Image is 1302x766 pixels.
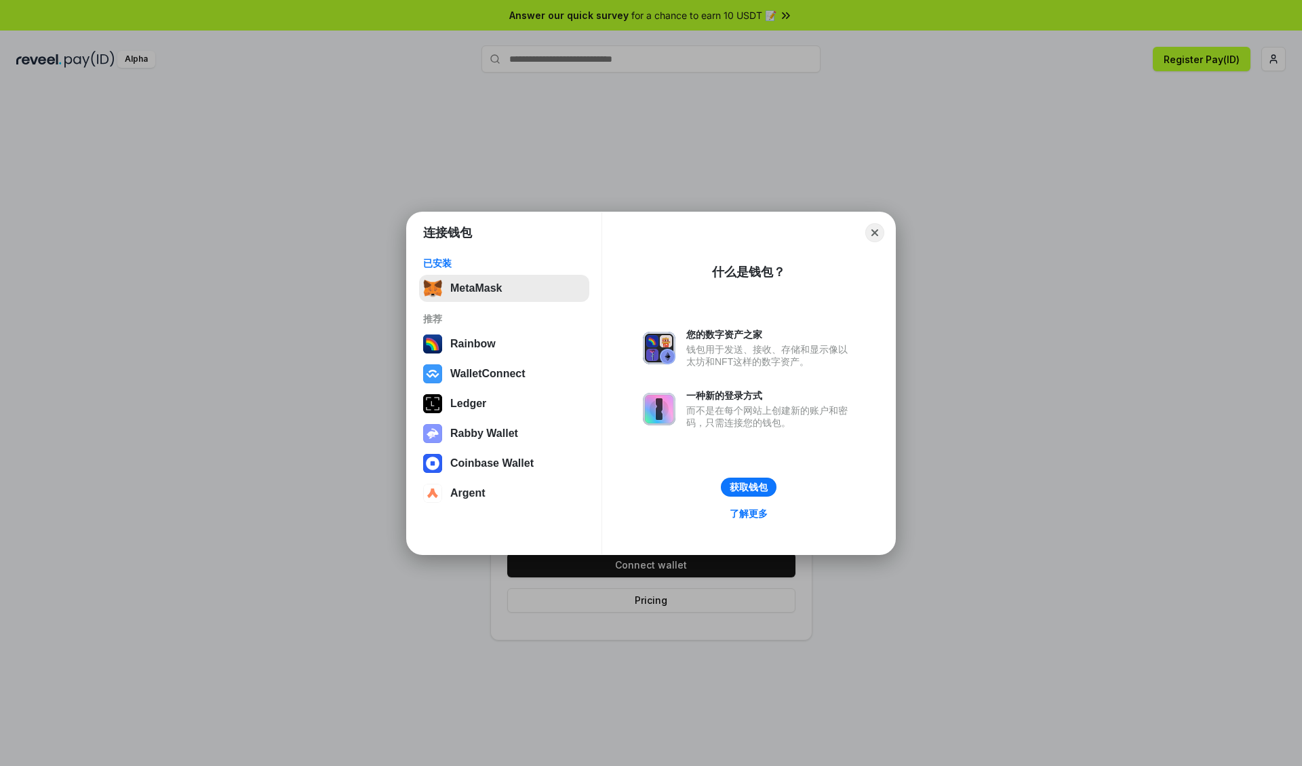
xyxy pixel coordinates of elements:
[423,364,442,383] img: svg+xml,%3Csvg%20width%3D%2228%22%20height%3D%2228%22%20viewBox%3D%220%200%2028%2028%22%20fill%3D...
[423,394,442,413] img: svg+xml,%3Csvg%20xmlns%3D%22http%3A%2F%2Fwww.w3.org%2F2000%2Fsvg%22%20width%3D%2228%22%20height%3...
[419,330,589,358] button: Rainbow
[419,480,589,507] button: Argent
[423,257,585,269] div: 已安装
[450,457,534,470] div: Coinbase Wallet
[450,338,496,350] div: Rainbow
[423,279,442,298] img: svg+xml,%3Csvg%20fill%3D%22none%22%20height%3D%2233%22%20viewBox%3D%220%200%2035%2033%22%20width%...
[643,393,675,425] img: svg+xml,%3Csvg%20xmlns%3D%22http%3A%2F%2Fwww.w3.org%2F2000%2Fsvg%22%20fill%3D%22none%22%20viewBox...
[419,390,589,417] button: Ledger
[423,424,442,443] img: svg+xml,%3Csvg%20xmlns%3D%22http%3A%2F%2Fwww.w3.org%2F2000%2Fsvg%22%20fill%3D%22none%22%20viewBox...
[686,404,854,429] div: 而不是在每个网站上创建新的账户和密码，只需连接您的钱包。
[450,368,526,380] div: WalletConnect
[721,478,776,497] button: 获取钱包
[730,508,768,520] div: 了解更多
[419,275,589,302] button: MetaMask
[722,505,776,522] a: 了解更多
[686,328,854,341] div: 您的数字资产之家
[450,398,486,410] div: Ledger
[712,264,785,280] div: 什么是钱包？
[423,313,585,325] div: 推荐
[419,360,589,387] button: WalletConnect
[686,343,854,368] div: 钱包用于发送、接收、存储和显示像以太坊和NFT这样的数字资产。
[423,484,442,503] img: svg+xml,%3Csvg%20width%3D%2228%22%20height%3D%2228%22%20viewBox%3D%220%200%2028%2028%22%20fill%3D...
[730,481,768,493] div: 获取钱包
[643,332,675,364] img: svg+xml,%3Csvg%20xmlns%3D%22http%3A%2F%2Fwww.w3.org%2F2000%2Fsvg%22%20fill%3D%22none%22%20viewBox...
[450,487,486,499] div: Argent
[419,450,589,477] button: Coinbase Wallet
[423,454,442,473] img: svg+xml,%3Csvg%20width%3D%2228%22%20height%3D%2228%22%20viewBox%3D%220%200%2028%2028%22%20fill%3D...
[423,334,442,353] img: svg+xml,%3Csvg%20width%3D%22120%22%20height%3D%22120%22%20viewBox%3D%220%200%20120%20120%22%20fil...
[419,420,589,447] button: Rabby Wallet
[686,389,854,402] div: 一种新的登录方式
[450,282,502,294] div: MetaMask
[865,223,884,242] button: Close
[423,225,472,241] h1: 连接钱包
[450,427,518,440] div: Rabby Wallet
